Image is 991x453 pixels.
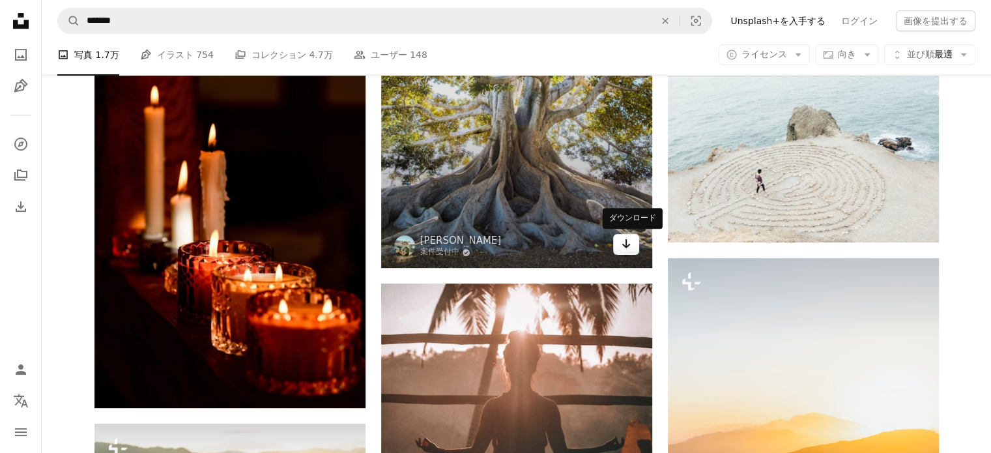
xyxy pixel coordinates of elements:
a: woman doing yoga meditation on brown parquet flooring [381,435,652,446]
button: Unsplashで検索する [58,8,80,33]
img: Jeremy Bishopのプロフィールを見る [394,235,415,256]
span: 並び順 [907,49,934,59]
a: イラスト [8,73,34,99]
div: ダウンロード [603,208,663,229]
button: 並び順最適 [884,44,975,65]
img: テーブルの上に座っている火のともったろうそくのグループ [94,1,366,408]
span: ライセンス [741,49,787,59]
a: ダウンロード履歴 [8,194,34,220]
a: [PERSON_NAME] [420,234,502,247]
a: ホーム — Unsplash [8,8,34,37]
a: Unsplash+を入手する [723,10,833,31]
a: ログイン [833,10,885,31]
span: 754 [196,48,214,62]
a: コレクション [8,162,34,188]
button: 向き [815,44,879,65]
a: ログイン / 登録する [8,357,34,383]
a: テーブルの上に座っている火のともったろうそくのグループ [94,198,366,210]
a: 案件受付中 [420,247,502,257]
a: ユーザー 148 [354,34,427,76]
form: サイト内でビジュアルを探す [57,8,712,34]
a: コレクション 4.7万 [235,34,333,76]
button: 画像を提出する [896,10,975,31]
span: 向き [838,49,856,59]
button: 言語 [8,388,34,414]
button: 全てクリア [651,8,680,33]
a: ダウンロード [613,234,639,255]
a: 昼間に浜辺を歩く人 [668,146,939,158]
a: 探す [8,131,34,157]
button: メニュー [8,419,34,445]
a: 写真 [8,42,34,68]
span: 4.7万 [309,48,332,62]
img: 昼間に浜辺を歩く人 [668,62,939,242]
span: 148 [410,48,427,62]
button: ライセンス [719,44,810,65]
button: ビジュアル検索 [680,8,711,33]
a: イラスト 754 [140,34,214,76]
span: 最適 [907,48,953,61]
